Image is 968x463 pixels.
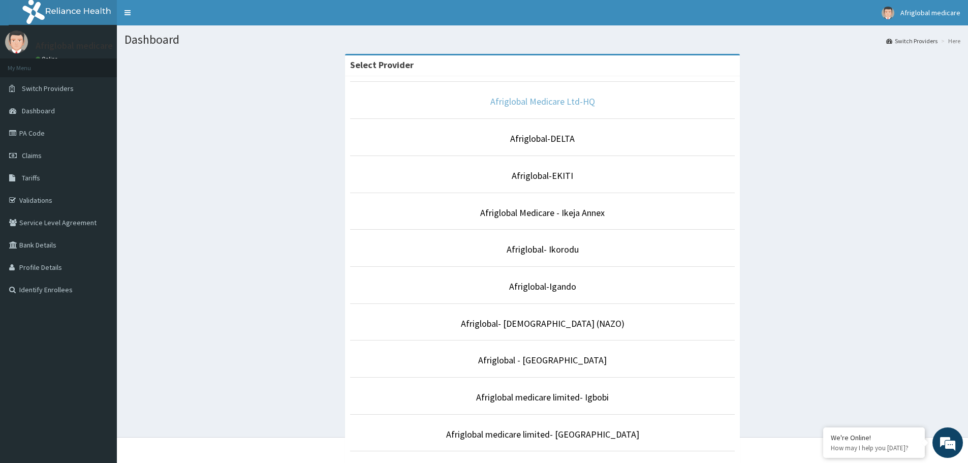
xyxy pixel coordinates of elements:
a: Afriglobal-Igando [509,281,576,292]
a: Afriglobal medicare limited- [GEOGRAPHIC_DATA] [446,428,639,440]
a: Afriglobal medicare limited- Igbobi [476,391,609,403]
a: Switch Providers [886,37,938,45]
a: Afriglobal - [GEOGRAPHIC_DATA] [478,354,607,366]
a: Afriglobal- [DEMOGRAPHIC_DATA] (NAZO) [461,318,624,329]
span: Tariffs [22,173,40,182]
a: Afriglobal Medicare - Ikeja Annex [480,207,605,219]
a: Afriglobal Medicare Ltd-HQ [490,96,595,107]
a: Online [36,55,60,63]
span: Dashboard [22,106,55,115]
a: Afriglobal-DELTA [510,133,575,144]
li: Here [939,37,960,45]
span: Switch Providers [22,84,74,93]
h1: Dashboard [124,33,960,46]
p: How may I help you today? [831,444,917,452]
span: Claims [22,151,42,160]
span: Afriglobal medicare [900,8,960,17]
img: User Image [5,30,28,53]
strong: Select Provider [350,59,414,71]
p: Afriglobal medicare [36,41,113,50]
a: Afriglobal- Ikorodu [507,243,579,255]
div: We're Online! [831,433,917,442]
img: User Image [882,7,894,19]
a: Afriglobal-EKITI [512,170,573,181]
